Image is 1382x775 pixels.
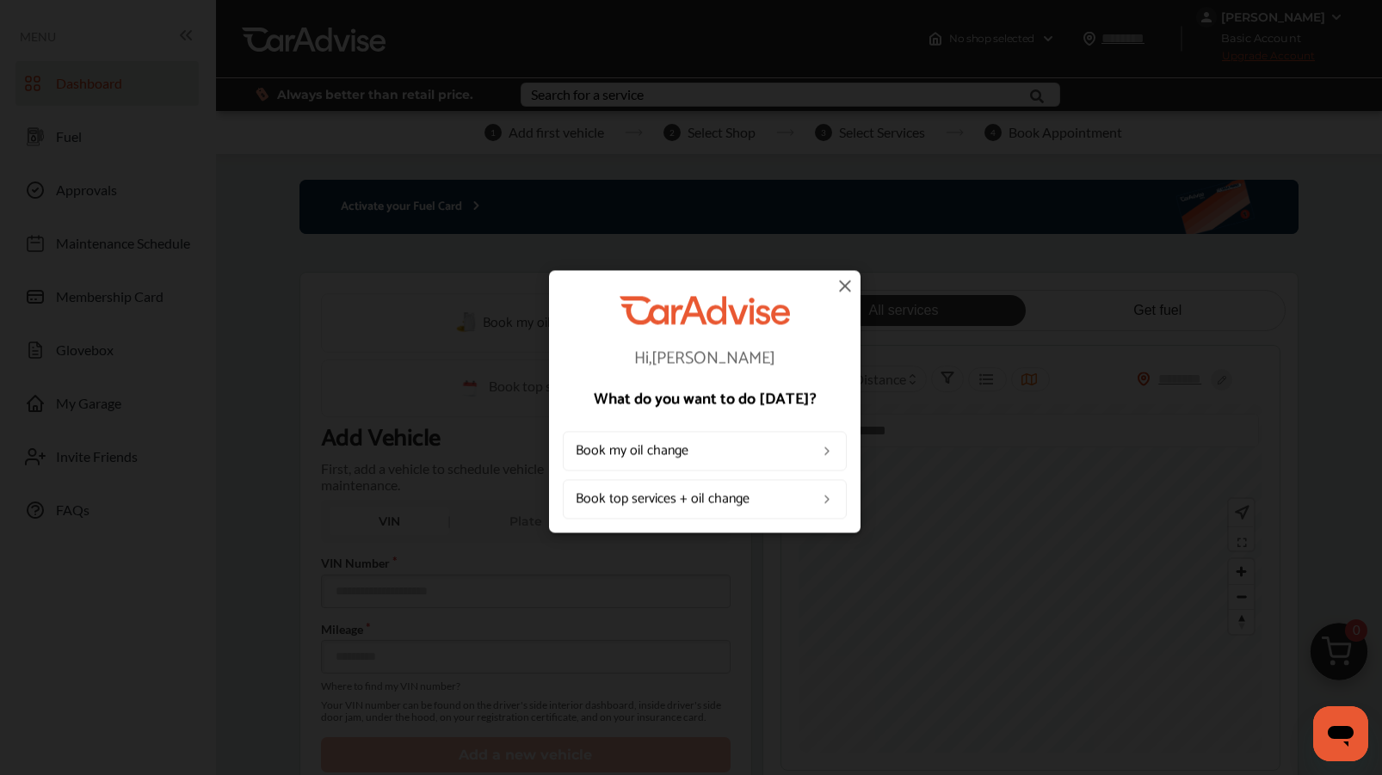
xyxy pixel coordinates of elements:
[563,350,847,367] p: Hi, [PERSON_NAME]
[563,479,847,519] a: Book top services + oil change
[563,391,847,407] p: What do you want to do [DATE]?
[820,444,834,458] img: left_arrow_icon.0f472efe.svg
[835,275,855,296] img: close-icon.a004319c.svg
[620,296,790,324] img: CarAdvise Logo
[1313,706,1368,761] iframe: Button to launch messaging window
[563,431,847,471] a: Book my oil change
[820,492,834,506] img: left_arrow_icon.0f472efe.svg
